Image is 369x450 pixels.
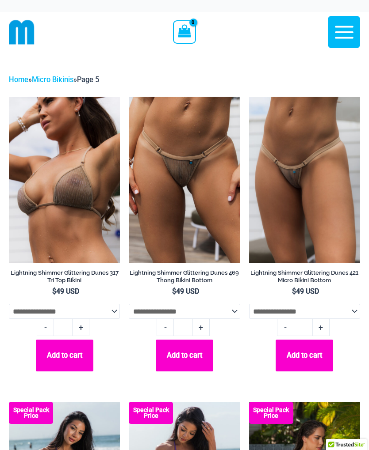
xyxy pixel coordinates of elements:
[77,76,99,84] span: Page 5
[172,287,199,295] bdi: 49 USD
[292,287,319,295] bdi: 49 USD
[129,97,240,263] a: Lightning Shimmer Glittering Dunes 469 Thong 01Lightning Shimmer Glittering Dunes 317 Tri Top 469...
[277,319,294,336] a: -
[249,97,360,263] a: Lightning Shimmer Glittering Dunes 421 Micro 01Lightning Shimmer Glittering Dunes 317 Tri Top 421...
[129,269,240,287] a: Lightning Shimmer Glittering Dunes 469 Thong Bikini Bottom
[249,407,293,419] b: Special Pack Price
[249,97,360,263] img: Lightning Shimmer Glittering Dunes 421 Micro 01
[9,269,120,284] h2: Lightning Shimmer Glittering Dunes 317 Tri Top Bikini
[173,319,192,336] input: Product quantity
[193,319,210,336] a: +
[276,340,333,371] button: Add to cart
[129,269,240,284] h2: Lightning Shimmer Glittering Dunes 469 Thong Bikini Bottom
[9,76,99,84] span: » »
[32,76,73,84] a: Micro Bikinis
[172,287,176,295] span: $
[173,20,196,43] a: View Shopping Cart, empty
[249,269,360,284] h2: Lightning Shimmer Glittering Dunes 421 Micro Bikini Bottom
[313,319,330,336] a: +
[249,269,360,287] a: Lightning Shimmer Glittering Dunes 421 Micro Bikini Bottom
[36,340,93,371] button: Add to cart
[52,287,79,295] bdi: 49 USD
[9,97,120,263] img: Lightning Shimmer Glittering Dunes 317 Tri Top 01
[156,340,213,371] button: Add to cart
[9,407,53,419] b: Special Pack Price
[73,319,89,336] a: +
[129,97,240,263] img: Lightning Shimmer Glittering Dunes 469 Thong 01
[52,287,56,295] span: $
[157,319,173,336] a: -
[9,76,28,84] a: Home
[129,407,173,419] b: Special Pack Price
[54,319,73,336] input: Product quantity
[292,287,296,295] span: $
[37,319,54,336] a: -
[294,319,313,336] input: Product quantity
[9,97,120,263] a: Lightning Shimmer Glittering Dunes 317 Tri Top 01Lightning Shimmer Glittering Dunes 317 Tri Top 4...
[9,19,35,45] img: cropped mm emblem
[9,269,120,287] a: Lightning Shimmer Glittering Dunes 317 Tri Top Bikini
